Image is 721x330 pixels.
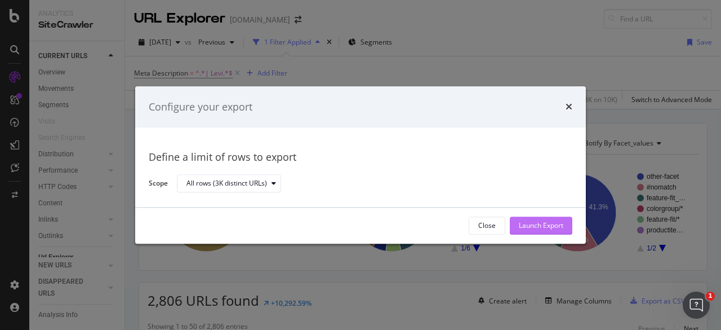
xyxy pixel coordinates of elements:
div: modal [135,86,586,244]
div: Close [478,221,496,231]
div: All rows (3K distinct URLs) [186,181,267,187]
div: Configure your export [149,100,252,115]
div: times [566,100,572,115]
iframe: Intercom live chat [683,292,710,319]
button: Launch Export [510,217,572,235]
button: Close [469,217,505,235]
label: Scope [149,178,168,191]
button: All rows (3K distinct URLs) [177,175,281,193]
div: Define a limit of rows to export [149,151,572,165]
div: Launch Export [519,221,563,231]
span: 1 [706,292,715,301]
